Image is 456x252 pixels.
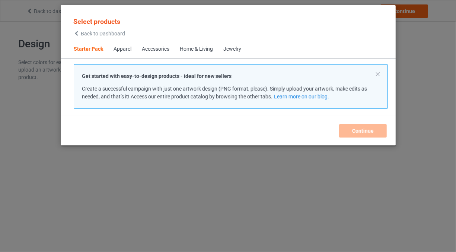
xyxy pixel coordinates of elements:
div: Home & Living [180,45,213,53]
strong: Get started with easy-to-design products - ideal for new sellers [82,73,232,79]
span: Select products [73,18,120,25]
div: Apparel [114,45,131,53]
a: Learn more on our blog. [274,94,329,100]
span: Back to Dashboard [81,31,125,37]
span: Starter Pack [68,40,108,58]
span: Create a successful campaign with just one artwork design (PNG format, please). Simply upload you... [82,86,367,100]
div: Accessories [142,45,169,53]
div: Jewelry [223,45,241,53]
